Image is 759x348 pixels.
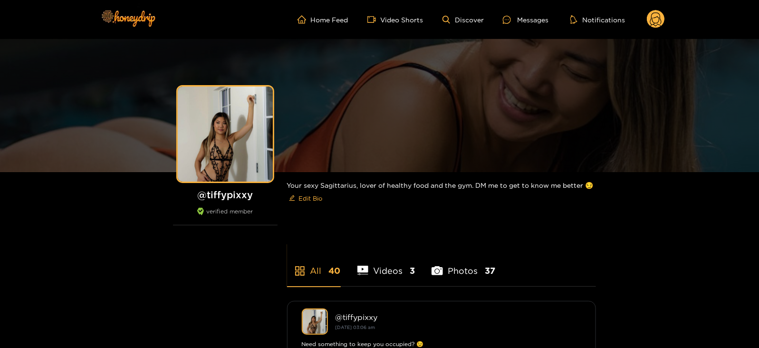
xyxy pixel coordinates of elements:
[357,243,415,286] li: Videos
[367,15,381,24] span: video-camera
[329,265,341,277] span: 40
[298,15,348,24] a: Home Feed
[173,208,278,225] div: verified member
[410,265,415,277] span: 3
[485,265,495,277] span: 37
[294,265,306,277] span: appstore
[336,325,375,330] small: [DATE] 03:06 am
[289,195,295,202] span: edit
[442,16,484,24] a: Discover
[287,191,325,206] button: editEdit Bio
[432,243,495,286] li: Photos
[336,313,581,321] div: @ tiffypixxy
[287,243,341,286] li: All
[367,15,423,24] a: Video Shorts
[287,172,596,213] div: Your sexy Sagittarius, lover of healthy food and the gym. DM me to get to know me better 😏
[567,15,628,24] button: Notifications
[299,193,323,203] span: Edit Bio
[302,309,328,335] img: tiffypixxy
[173,189,278,201] h1: @ tiffypixxy
[503,14,548,25] div: Messages
[298,15,311,24] span: home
